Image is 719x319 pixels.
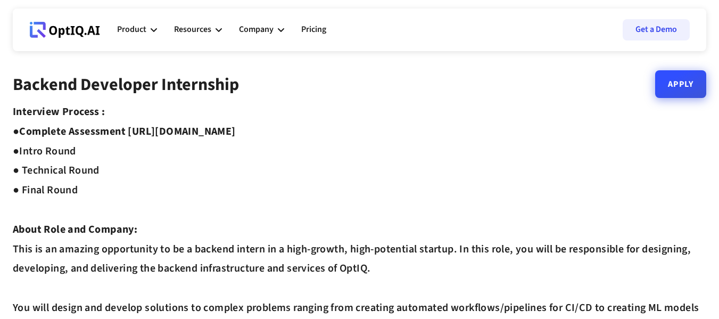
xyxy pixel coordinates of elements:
[13,222,137,237] strong: About Role and Company:
[174,14,222,46] div: Resources
[623,19,690,40] a: Get a Demo
[13,104,105,119] strong: Interview Process :
[655,70,706,98] a: Apply
[239,14,284,46] div: Company
[13,124,236,159] strong: Complete Assessment [URL][DOMAIN_NAME] ●
[30,14,100,46] a: Webflow Homepage
[301,14,326,46] a: Pricing
[13,72,239,97] strong: Backend Developer Internship
[174,22,211,37] div: Resources
[117,22,146,37] div: Product
[239,22,274,37] div: Company
[117,14,157,46] div: Product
